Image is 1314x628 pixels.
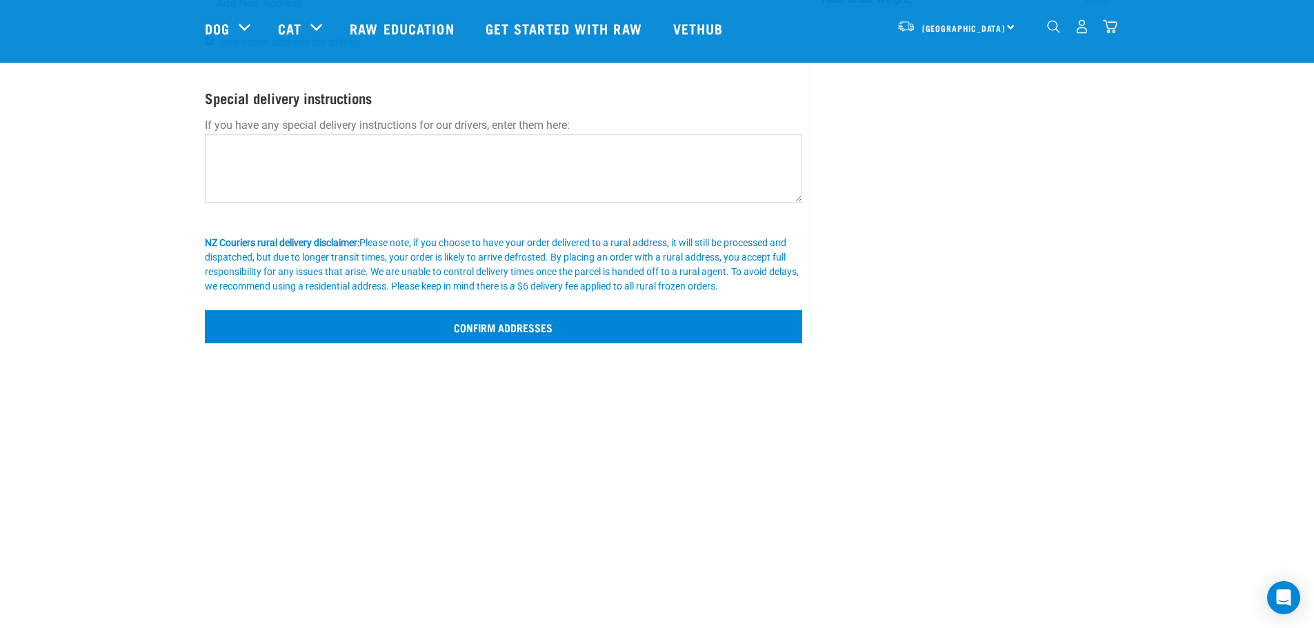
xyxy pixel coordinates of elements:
a: Vethub [659,1,741,56]
a: Cat [278,18,301,39]
a: Raw Education [336,1,471,56]
img: home-icon@2x.png [1103,19,1117,34]
img: home-icon-1@2x.png [1047,20,1060,33]
span: [GEOGRAPHIC_DATA] [922,26,1006,30]
h4: Special delivery instructions [205,90,803,105]
div: Please note, if you choose to have your order delivered to a rural address, it will still be proc... [205,236,803,294]
img: van-moving.png [897,20,915,32]
p: If you have any special delivery instructions for our drivers, enter them here: [205,117,803,134]
a: Get started with Raw [472,1,659,56]
a: Dog [205,18,230,39]
input: Confirm addresses [205,310,803,343]
div: Open Intercom Messenger [1267,581,1300,614]
img: user.png [1075,19,1089,34]
b: NZ Couriers rural delivery disclaimer: [205,237,359,248]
